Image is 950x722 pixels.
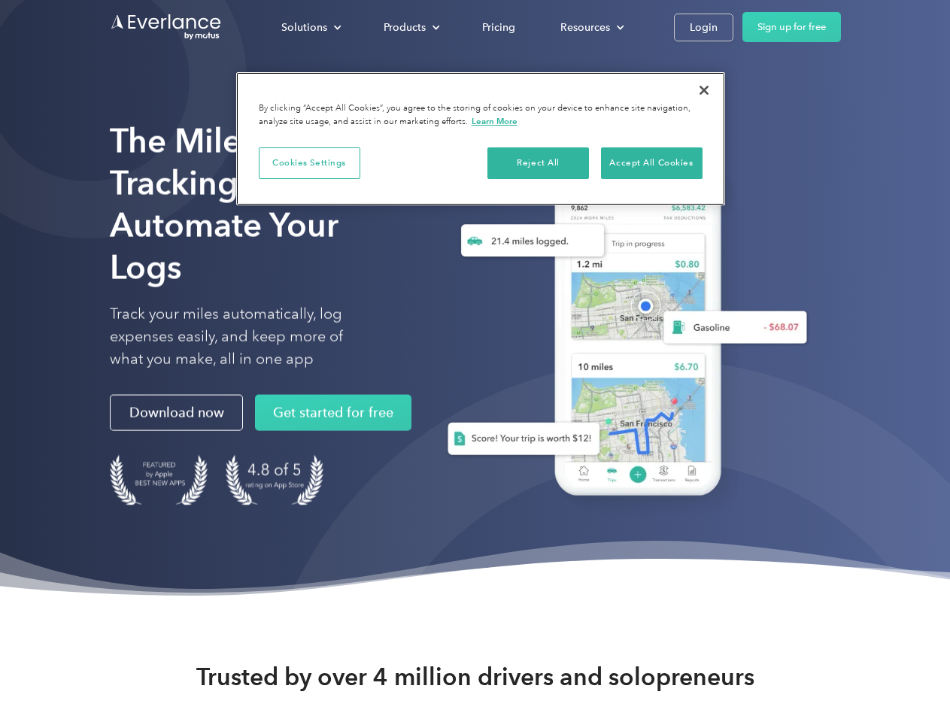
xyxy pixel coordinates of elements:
div: Solutions [266,14,354,41]
p: Track your miles automatically, log expenses easily, and keep more of what you make, all in one app [110,303,378,371]
button: Close [687,74,721,107]
div: Cookie banner [236,72,725,205]
div: Products [369,14,452,41]
strong: Trusted by over 4 million drivers and solopreneurs [196,662,754,692]
div: Resources [560,18,610,37]
a: Pricing [467,14,530,41]
div: By clicking “Accept All Cookies”, you agree to the storing of cookies on your device to enhance s... [259,102,703,129]
button: Accept All Cookies [601,147,703,179]
a: More information about your privacy, opens in a new tab [472,116,517,126]
a: Sign up for free [742,12,841,42]
a: Login [674,14,733,41]
button: Reject All [487,147,589,179]
img: 4.9 out of 5 stars on the app store [226,455,323,505]
a: Get started for free [255,395,411,431]
img: Badge for Featured by Apple Best New Apps [110,455,208,505]
div: Solutions [281,18,327,37]
img: Everlance, mileage tracker app, expense tracking app [423,143,819,518]
button: Cookies Settings [259,147,360,179]
div: Privacy [236,72,725,205]
div: Resources [545,14,636,41]
div: Pricing [482,18,515,37]
a: Go to homepage [110,13,223,41]
div: Login [690,18,718,37]
a: Download now [110,395,243,431]
div: Products [384,18,426,37]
